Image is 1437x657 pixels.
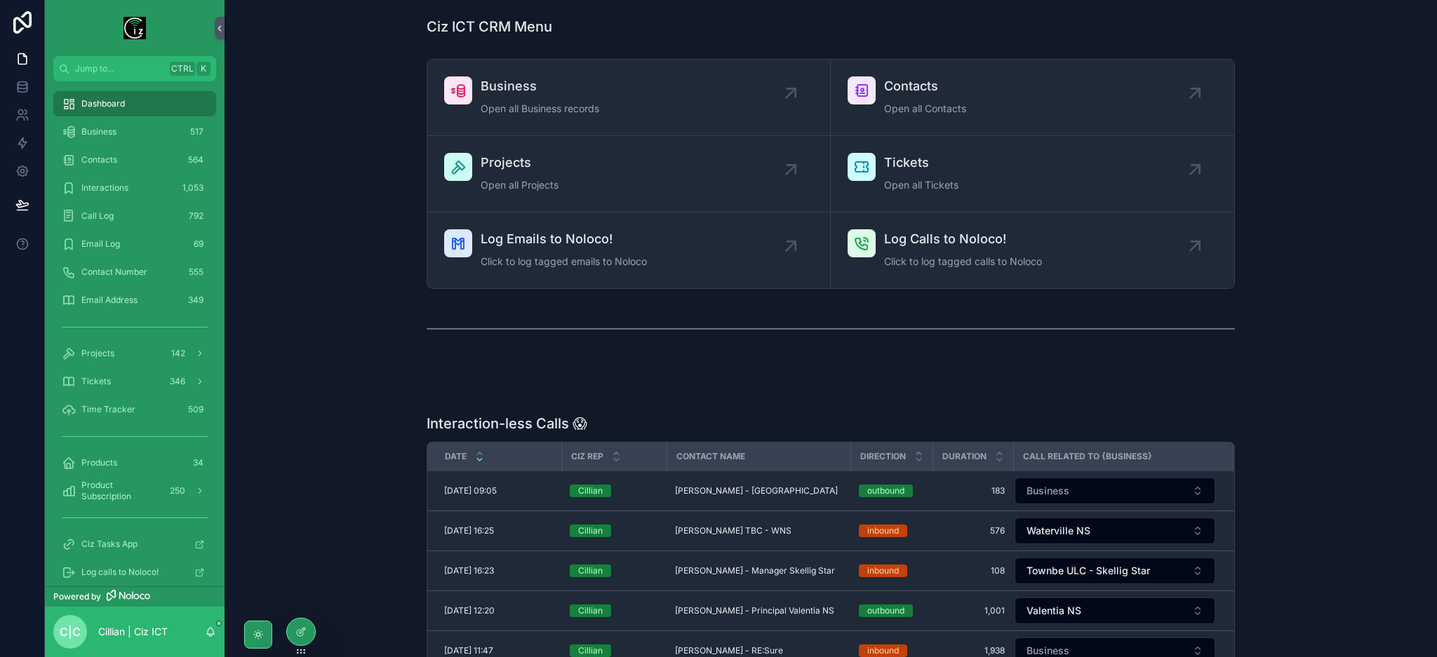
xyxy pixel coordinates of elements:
p: Cillian | Ciz ICT [98,625,168,639]
div: Cillian [578,485,603,497]
span: Open all Business records [481,102,599,116]
span: Contacts [81,154,117,165]
span: Click to log tagged calls to Noloco [884,255,1042,269]
span: [DATE] 16:25 [444,525,494,536]
span: Click to log tagged emails to Noloco [481,255,647,269]
span: Townbe ULC - Skellig Star [1027,564,1150,578]
span: Interactions [81,182,128,194]
span: Valentia NS [1027,604,1081,618]
span: [PERSON_NAME] - Principal Valentia NS [675,605,834,616]
a: Contact Number555 [53,259,216,285]
span: Tickets [81,376,111,387]
div: Cillian [578,644,603,657]
span: [PERSON_NAME] - RE:Sure [675,645,783,656]
span: Tickets [884,153,958,172]
a: BusinessOpen all Business records [427,60,831,136]
a: Contacts564 [53,147,216,172]
h1: Ciz ICT CRM Menu [427,17,552,36]
div: 792 [185,208,208,224]
a: Cillian [570,644,658,657]
span: [DATE] 09:05 [444,485,497,496]
a: [PERSON_NAME] - Manager Skellig Star [675,565,842,576]
div: 509 [184,401,208,418]
div: outbound [867,485,904,497]
span: C|C [60,623,81,640]
span: Powered by [53,591,101,602]
a: Business517 [53,119,216,144]
span: Open all Contacts [884,102,966,116]
button: Select Button [1015,597,1215,624]
span: Projects [81,348,114,359]
a: Products34 [53,450,216,475]
span: Products [81,457,117,468]
a: outbound [859,485,924,497]
a: ProjectsOpen all Projects [427,136,831,212]
span: Open all Projects [481,178,559,192]
span: Call Log [81,210,114,222]
span: Log Emails to Noloco! [481,229,647,249]
a: Select Button [1014,597,1216,625]
a: Cillian [570,564,658,577]
span: Open all Tickets [884,178,958,192]
a: Projects142 [53,341,216,366]
span: Dashboard [81,98,125,109]
a: 183 [941,485,1005,496]
span: Time Tracker [81,404,135,415]
div: inbound [867,524,899,537]
div: 349 [184,292,208,309]
span: Date [445,451,467,462]
a: [DATE] 16:25 [444,525,553,536]
div: Cillian [578,524,603,537]
span: Contacts [884,76,966,96]
span: Product Subscription [81,480,160,502]
span: [PERSON_NAME] - [GEOGRAPHIC_DATA] [675,485,838,496]
div: outbound [867,604,904,617]
a: ContactsOpen all Contacts [831,60,1234,136]
a: [DATE] 09:05 [444,485,553,496]
span: Contact Number [81,266,147,278]
button: Select Button [1015,517,1215,544]
a: Call Log792 [53,203,216,229]
div: 346 [166,373,189,390]
a: Cillian [570,524,658,537]
a: 576 [941,525,1005,536]
a: [DATE] 16:23 [444,565,553,576]
span: Business [81,126,116,137]
a: Ciz Tasks App [53,531,216,557]
button: Jump to...CtrlK [53,56,216,81]
a: Interactions1,053 [53,175,216,201]
span: [DATE] 11:47 [444,645,493,656]
a: [PERSON_NAME] TBC - WNS [675,525,842,536]
div: 555 [185,264,208,280]
div: inbound [867,564,899,577]
span: Projects [481,153,559,172]
span: K [198,63,209,74]
a: [PERSON_NAME] - Principal Valentia NS [675,605,842,616]
a: [DATE] 12:20 [444,605,553,616]
span: Log Calls to Noloco! [884,229,1042,249]
div: 250 [166,482,189,499]
button: Select Button [1015,557,1215,584]
a: outbound [859,604,924,617]
span: 1,938 [941,645,1005,656]
a: [PERSON_NAME] - [GEOGRAPHIC_DATA] [675,485,842,496]
span: Duration [942,451,987,462]
div: 69 [189,236,208,252]
a: Product Subscription250 [53,478,216,503]
div: 34 [189,454,208,471]
a: inbound [859,564,924,577]
div: scrollable content [45,81,225,586]
a: Cillian [570,604,658,617]
a: Log Calls to Noloco!Click to log tagged calls to Noloco [831,212,1234,288]
div: 564 [184,151,208,168]
a: Email Log69 [53,231,216,257]
span: Direction [860,451,906,462]
a: 108 [941,565,1005,576]
span: Business [1027,484,1069,498]
a: Select Button [1014,477,1216,505]
a: Powered by [45,586,225,607]
span: 1,001 [941,605,1005,616]
a: Log calls to Noloco! [53,560,216,585]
